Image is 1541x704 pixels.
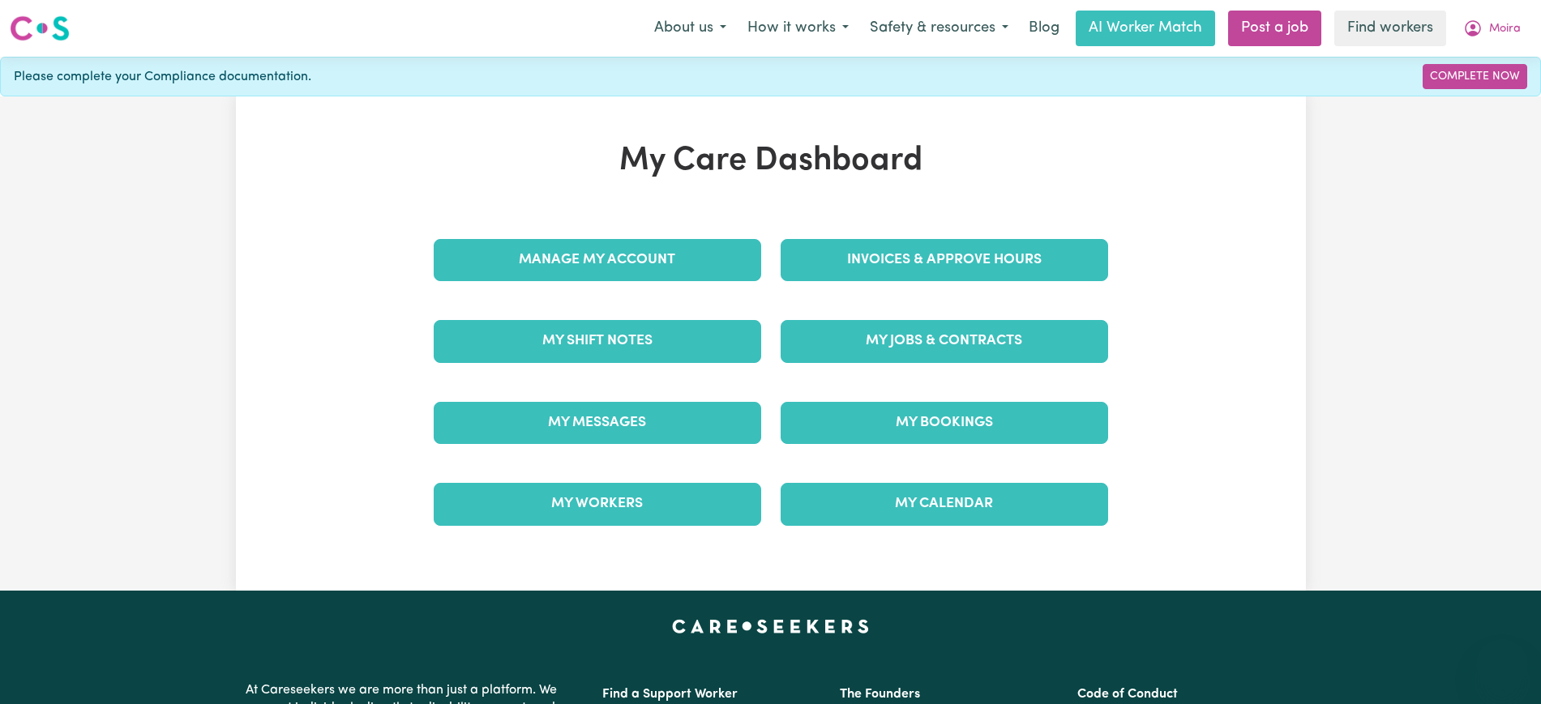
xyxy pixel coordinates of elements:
[644,11,737,45] button: About us
[434,483,761,525] a: My Workers
[781,320,1108,362] a: My Jobs & Contracts
[434,239,761,281] a: Manage My Account
[859,11,1019,45] button: Safety & resources
[434,402,761,444] a: My Messages
[1228,11,1321,46] a: Post a job
[424,142,1118,181] h1: My Care Dashboard
[840,688,920,701] a: The Founders
[434,320,761,362] a: My Shift Notes
[1489,20,1521,38] span: Moira
[1453,11,1531,45] button: My Account
[1334,11,1446,46] a: Find workers
[1476,639,1528,691] iframe: Button to launch messaging window
[1076,11,1215,46] a: AI Worker Match
[14,67,311,87] span: Please complete your Compliance documentation.
[781,483,1108,525] a: My Calendar
[1077,688,1178,701] a: Code of Conduct
[602,688,738,701] a: Find a Support Worker
[1423,64,1527,89] a: Complete Now
[737,11,859,45] button: How it works
[10,14,70,43] img: Careseekers logo
[781,239,1108,281] a: Invoices & Approve Hours
[672,620,869,633] a: Careseekers home page
[10,10,70,47] a: Careseekers logo
[1019,11,1069,46] a: Blog
[781,402,1108,444] a: My Bookings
